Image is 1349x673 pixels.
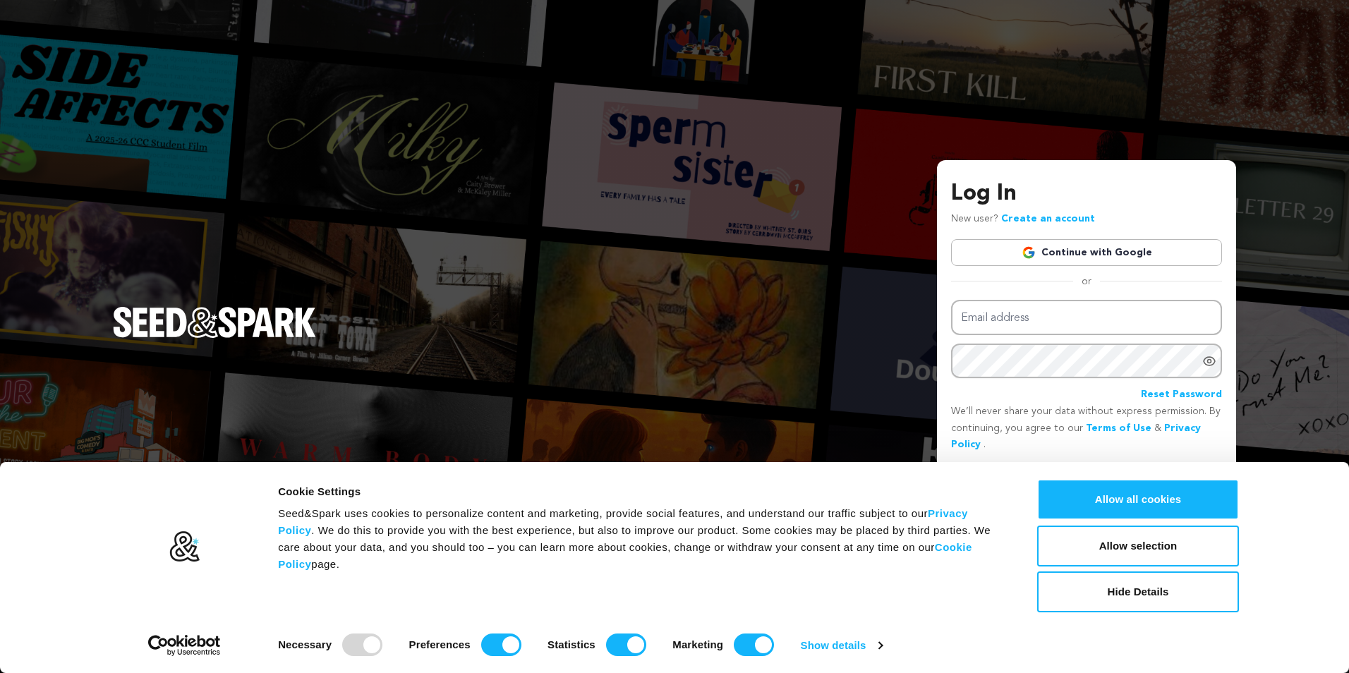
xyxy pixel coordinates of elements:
[1037,526,1239,566] button: Allow selection
[1022,245,1036,260] img: Google logo
[1202,354,1216,368] a: Show password as plain text. Warning: this will display your password on the screen.
[672,638,723,650] strong: Marketing
[113,307,316,366] a: Seed&Spark Homepage
[113,307,316,338] img: Seed&Spark Logo
[548,638,595,650] strong: Statistics
[278,507,968,536] a: Privacy Policy
[1001,214,1095,224] a: Create an account
[278,505,1005,573] div: Seed&Spark uses cookies to personalize content and marketing, provide social features, and unders...
[409,638,471,650] strong: Preferences
[278,483,1005,500] div: Cookie Settings
[951,404,1222,454] p: We’ll never share your data without express permission. By continuing, you agree to our & .
[123,635,246,656] a: Usercentrics Cookiebot - opens in a new window
[1141,387,1222,404] a: Reset Password
[1037,479,1239,520] button: Allow all cookies
[277,628,278,629] legend: Consent Selection
[278,638,332,650] strong: Necessary
[1086,423,1151,433] a: Terms of Use
[951,211,1095,228] p: New user?
[951,177,1222,211] h3: Log In
[1073,274,1100,289] span: or
[169,530,200,563] img: logo
[801,635,883,656] a: Show details
[951,300,1222,336] input: Email address
[951,239,1222,266] a: Continue with Google
[1037,571,1239,612] button: Hide Details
